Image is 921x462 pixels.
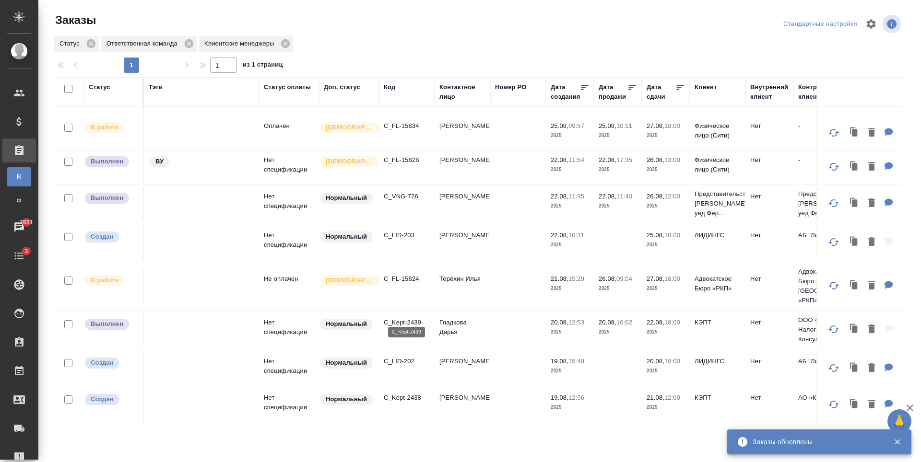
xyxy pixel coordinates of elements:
[551,193,568,200] p: 22.08,
[259,116,319,150] td: Оплачен
[750,121,789,131] p: Нет
[259,269,319,303] td: Не оплачен
[798,267,844,305] p: Адвокатское Бюро города [GEOGRAPHIC_DATA] «РКП»
[84,231,138,243] div: Выставляется автоматически при создании заказа
[863,232,880,252] button: Удалить
[435,352,490,385] td: [PERSON_NAME]
[384,274,430,284] p: C_FL-15824
[551,240,589,250] p: 2025
[750,231,789,240] p: Нет
[435,187,490,220] td: [PERSON_NAME]
[199,36,294,52] div: Клиентские менеджеры
[822,274,845,297] button: Обновить
[155,157,164,166] p: ВУ
[599,193,616,200] p: 22.08,
[326,276,374,285] p: [DEMOGRAPHIC_DATA]
[647,319,664,326] p: 22.08,
[695,318,741,327] p: КЭПТ
[551,165,589,174] p: 2025
[243,59,283,73] span: из 1 страниц
[664,358,680,365] p: 18:00
[616,275,632,282] p: 09:04
[568,122,584,129] p: 09:57
[781,17,860,32] div: split button
[551,403,589,412] p: 2025
[863,395,880,415] button: Удалить
[568,193,584,200] p: 11:35
[149,155,254,168] div: ВУ
[647,240,685,250] p: 2025
[798,121,844,131] p: -
[883,15,903,33] span: Посмотреть информацию
[495,82,526,92] div: Номер PO
[647,193,664,200] p: 26.08,
[384,155,430,165] p: C_FL-15828
[647,275,664,282] p: 27.08,
[326,358,367,368] p: Нормальный
[647,366,685,376] p: 2025
[845,157,863,177] button: Клонировать
[568,319,584,326] p: 12:53
[319,121,374,134] div: Выставляется автоматически для первых 3 заказов нового контактного лица. Особое внимание
[84,357,138,370] div: Выставляется автоматически при создании заказа
[599,327,637,337] p: 2025
[384,393,430,403] p: C_Kept-2438
[551,394,568,401] p: 19.08,
[599,156,616,163] p: 22.08,
[798,189,844,218] p: Представительство [PERSON_NAME] унд Фер...
[664,193,680,200] p: 12:00
[647,403,685,412] p: 2025
[435,313,490,346] td: Гладкова Дарья
[647,165,685,174] p: 2025
[599,284,637,293] p: 2025
[84,121,138,134] div: Выставляет ПМ после принятия заказа от КМа
[435,226,490,259] td: [PERSON_NAME]
[84,318,138,331] div: Выставляет ПМ после сдачи и проведения начислений. Последний этап для ПМа
[647,201,685,211] p: 2025
[54,36,99,52] div: Статус
[259,313,319,346] td: Нет спецификации
[326,123,374,132] p: [DEMOGRAPHIC_DATA]
[664,275,680,282] p: 18:00
[319,393,374,406] div: Статус по умолчанию для стандартных заказов
[326,394,367,404] p: Нормальный
[551,156,568,163] p: 22.08,
[647,131,685,140] p: 2025
[798,357,844,366] p: АБ "Лидингс"
[860,12,883,35] span: Настроить таблицу
[599,165,637,174] p: 2025
[845,276,863,296] button: Клонировать
[750,318,789,327] p: Нет
[384,192,430,201] p: C_VNG-726
[12,196,26,206] span: Ф
[439,82,485,102] div: Контактное лицо
[326,232,367,242] p: Нормальный
[84,274,138,287] div: Выставляет ПМ после принятия заказа от КМа
[599,319,616,326] p: 20.08,
[822,155,845,178] button: Обновить
[259,226,319,259] td: Нет спецификации
[53,12,96,28] span: Заказы
[384,121,430,131] p: C_FL-15834
[616,156,632,163] p: 17:35
[798,155,844,165] p: -
[822,231,845,254] button: Обновить
[845,358,863,378] button: Клонировать
[551,327,589,337] p: 2025
[845,123,863,143] button: Клонировать
[599,82,627,102] div: Дата продажи
[384,231,430,240] p: C_LID-203
[863,194,880,213] button: Удалить
[84,393,138,406] div: Выставляется автоматически при создании заказа
[664,122,680,129] p: 18:00
[750,155,789,165] p: Нет
[568,358,584,365] p: 15:48
[326,193,367,203] p: Нормальный
[750,274,789,284] p: Нет
[753,437,879,447] div: Заказы обновлены
[319,155,374,168] div: Выставляется автоматически для первых 3 заказов нового контактного лица. Особое внимание
[12,172,26,182] span: В
[647,358,664,365] p: 20.08,
[647,156,664,163] p: 26.08,
[599,131,637,140] p: 2025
